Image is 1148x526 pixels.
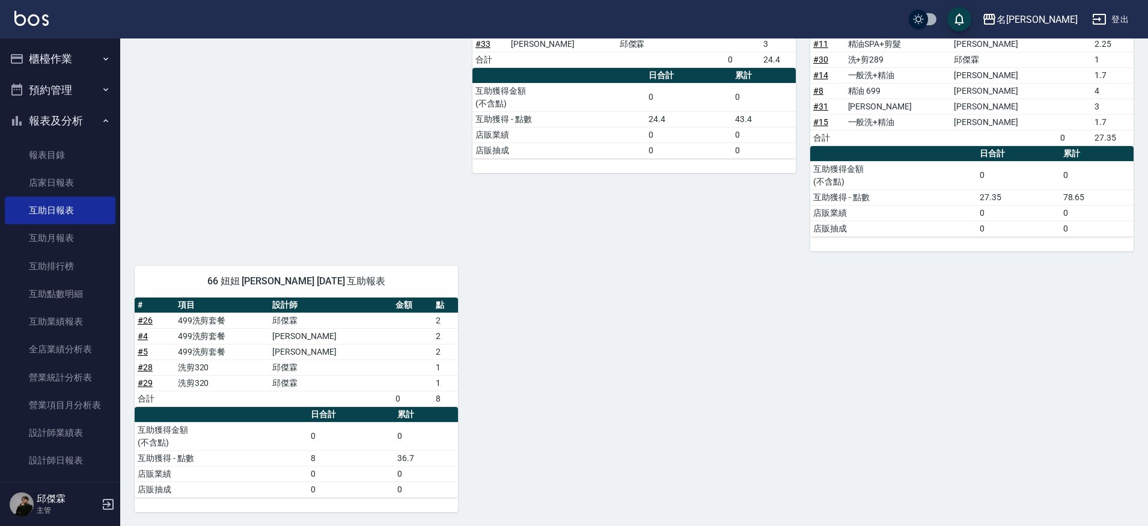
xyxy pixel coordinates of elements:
[810,146,1134,237] table: a dense table
[433,359,458,375] td: 1
[810,221,977,236] td: 店販抽成
[845,52,951,67] td: 洗+剪289
[951,99,1057,114] td: [PERSON_NAME]
[433,391,458,406] td: 8
[760,36,796,52] td: 3
[1092,114,1134,130] td: 1.7
[1060,161,1134,189] td: 0
[1060,205,1134,221] td: 0
[732,68,796,84] th: 累計
[472,83,646,111] td: 互助獲得金額 (不含點)
[135,466,308,482] td: 店販業績
[392,298,433,313] th: 金額
[138,362,153,372] a: #28
[1057,130,1092,145] td: 0
[475,39,490,49] a: #33
[433,375,458,391] td: 1
[472,142,646,158] td: 店販抽成
[725,52,760,67] td: 0
[810,161,977,189] td: 互助獲得金額 (不含點)
[646,142,732,158] td: 0
[472,68,796,159] table: a dense table
[1092,52,1134,67] td: 1
[977,161,1060,189] td: 0
[175,359,270,375] td: 洗剪320
[394,482,458,497] td: 0
[14,11,49,26] img: Logo
[308,450,394,466] td: 8
[5,141,115,169] a: 報表目錄
[472,127,646,142] td: 店販業績
[394,466,458,482] td: 0
[5,43,115,75] button: 櫃檯作業
[951,36,1057,52] td: [PERSON_NAME]
[269,328,392,344] td: [PERSON_NAME]
[135,298,175,313] th: #
[392,391,433,406] td: 0
[1092,36,1134,52] td: 2.25
[394,422,458,450] td: 0
[951,67,1057,83] td: [PERSON_NAME]
[951,83,1057,99] td: [PERSON_NAME]
[5,419,115,447] a: 設計師業績表
[617,36,725,52] td: 邱傑霖
[646,83,732,111] td: 0
[135,407,458,498] table: a dense table
[138,378,153,388] a: #29
[433,298,458,313] th: 點
[947,7,971,31] button: save
[1092,83,1134,99] td: 4
[433,313,458,328] td: 2
[135,298,458,407] table: a dense table
[845,99,951,114] td: [PERSON_NAME]
[845,114,951,130] td: 一般洗+精油
[646,111,732,127] td: 24.4
[138,331,148,341] a: #4
[135,482,308,497] td: 店販抽成
[813,86,823,96] a: #8
[951,114,1057,130] td: [PERSON_NAME]
[508,36,617,52] td: [PERSON_NAME]
[5,335,115,363] a: 全店業績分析表
[1087,8,1134,31] button: 登出
[138,316,153,325] a: #26
[135,422,308,450] td: 互助獲得金額 (不含點)
[433,344,458,359] td: 2
[308,407,394,423] th: 日合計
[813,117,828,127] a: #15
[37,493,98,505] h5: 邱傑霖
[269,359,392,375] td: 邱傑霖
[394,407,458,423] th: 累計
[135,391,175,406] td: 合計
[135,450,308,466] td: 互助獲得 - 點數
[732,127,796,142] td: 0
[433,328,458,344] td: 2
[732,83,796,111] td: 0
[269,344,392,359] td: [PERSON_NAME]
[813,70,828,80] a: #14
[175,313,270,328] td: 499洗剪套餐
[810,205,977,221] td: 店販業績
[1092,99,1134,114] td: 3
[1060,221,1134,236] td: 0
[646,127,732,142] td: 0
[813,39,828,49] a: #11
[175,328,270,344] td: 499洗剪套餐
[175,344,270,359] td: 499洗剪套餐
[760,52,796,67] td: 24.4
[732,111,796,127] td: 43.4
[5,364,115,391] a: 營業統計分析表
[5,447,115,474] a: 設計師日報表
[175,298,270,313] th: 項目
[10,492,34,516] img: Person
[810,189,977,205] td: 互助獲得 - 點數
[269,375,392,391] td: 邱傑霖
[997,12,1078,27] div: 名[PERSON_NAME]
[646,68,732,84] th: 日合計
[5,308,115,335] a: 互助業績報表
[813,55,828,64] a: #30
[308,482,394,497] td: 0
[269,313,392,328] td: 邱傑霖
[845,83,951,99] td: 精油 699
[138,347,148,356] a: #5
